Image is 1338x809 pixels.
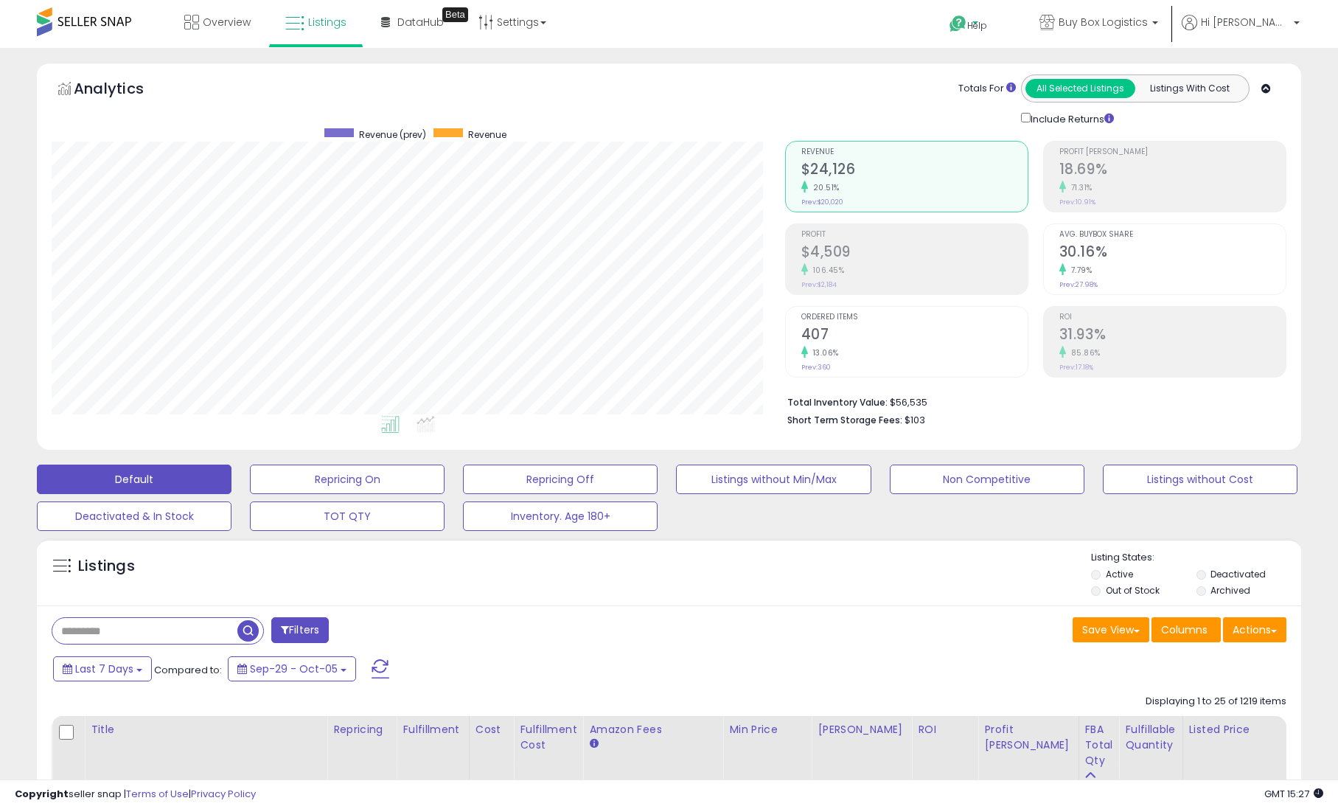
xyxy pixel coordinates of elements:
button: Filters [271,617,329,643]
label: Deactivated [1210,568,1266,580]
h5: Analytics [74,78,173,103]
div: [PERSON_NAME] [818,722,905,737]
div: Fulfillment [403,722,462,737]
div: Repricing [333,722,390,737]
button: Save View [1073,617,1149,642]
button: Non Competitive [890,465,1084,494]
span: Compared to: [154,663,222,677]
div: Amazon Fees [589,722,717,737]
div: FBA Total Qty [1085,722,1113,768]
small: 13.06% [808,347,839,358]
div: Totals For [958,82,1016,96]
button: Deactivated & In Stock [37,501,231,531]
button: Listings without Cost [1103,465,1297,494]
button: Default [37,465,231,494]
span: Columns [1161,622,1208,637]
strong: Copyright [15,787,69,801]
small: Prev: 10.91% [1059,198,1095,206]
h2: $4,509 [801,243,1028,263]
small: 71.31% [1066,182,1093,193]
div: Fulfillable Quantity [1125,722,1176,753]
span: Buy Box Logistics [1059,15,1148,29]
span: Help [967,19,987,32]
span: Overview [203,15,251,29]
div: Tooltip anchor [442,7,468,22]
span: ROI [1059,313,1286,322]
span: Revenue [468,128,506,141]
span: Profit [PERSON_NAME] [1059,148,1286,156]
div: Listed Price [1189,722,1317,737]
span: Sep-29 - Oct-05 [250,662,338,676]
span: Last 7 Days [75,662,133,676]
h2: 31.93% [1059,326,1286,346]
small: Prev: 17.18% [1059,363,1093,372]
small: Prev: 360 [801,363,831,372]
a: Privacy Policy [191,787,256,801]
div: ROI [918,722,972,737]
span: Ordered Items [801,313,1028,322]
h2: 18.69% [1059,161,1286,181]
span: 2025-10-13 15:27 GMT [1264,787,1323,801]
button: Repricing Off [463,465,658,494]
a: Help [938,4,1016,48]
li: $56,535 [787,392,1275,410]
small: 85.86% [1066,347,1101,358]
div: Include Returns [1010,110,1132,126]
button: Columns [1151,617,1221,642]
span: DataHub [397,15,444,29]
h2: 30.16% [1059,243,1286,263]
div: Min Price [729,722,805,737]
button: Inventory. Age 180+ [463,501,658,531]
div: Title [91,722,321,737]
button: Sep-29 - Oct-05 [228,656,356,681]
span: Revenue [801,148,1028,156]
b: Short Term Storage Fees: [787,414,902,426]
button: Listings With Cost [1135,79,1244,98]
a: Terms of Use [126,787,189,801]
small: 20.51% [808,182,840,193]
button: Last 7 Days [53,656,152,681]
button: TOT QTY [250,501,445,531]
button: All Selected Listings [1025,79,1135,98]
span: Hi [PERSON_NAME] [1201,15,1289,29]
div: Cost [475,722,508,737]
small: Prev: 27.98% [1059,280,1098,289]
small: Prev: $20,020 [801,198,843,206]
label: Out of Stock [1106,584,1160,597]
div: Fulfillment Cost [520,722,576,753]
small: 7.79% [1066,265,1093,276]
span: Profit [801,231,1028,239]
p: Listing States: [1091,551,1301,565]
div: seller snap | | [15,788,256,802]
h2: $24,126 [801,161,1028,181]
small: Amazon Fees. [589,737,598,751]
label: Archived [1210,584,1250,597]
i: Get Help [949,15,967,33]
b: Total Inventory Value: [787,396,888,409]
span: Listings [308,15,346,29]
button: Listings without Min/Max [676,465,871,494]
span: Revenue (prev) [359,128,426,141]
span: $103 [905,413,925,427]
h2: 407 [801,326,1028,346]
button: Actions [1223,617,1286,642]
div: Displaying 1 to 25 of 1219 items [1146,695,1286,709]
small: Prev: $2,184 [801,280,837,289]
small: 106.45% [808,265,845,276]
label: Active [1106,568,1133,580]
h5: Listings [78,556,135,577]
a: Hi [PERSON_NAME] [1182,15,1300,48]
div: Profit [PERSON_NAME] [984,722,1072,753]
button: Repricing On [250,465,445,494]
span: Avg. Buybox Share [1059,231,1286,239]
